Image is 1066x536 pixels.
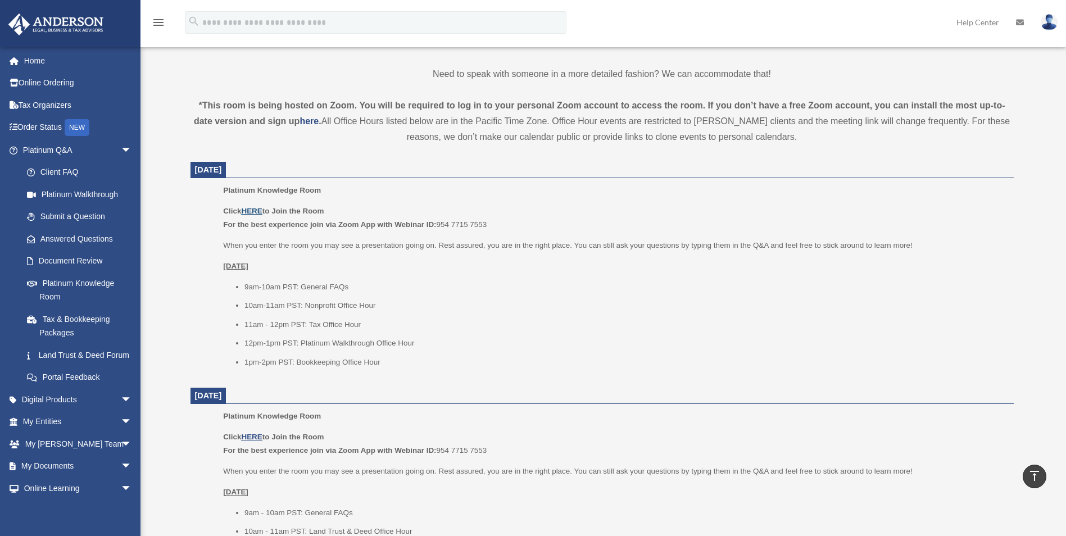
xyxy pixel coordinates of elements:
[8,139,149,161] a: Platinum Q&Aarrow_drop_down
[65,119,89,136] div: NEW
[152,20,165,29] a: menu
[16,308,149,344] a: Tax & Bookkeeping Packages
[8,72,149,94] a: Online Ordering
[223,205,1005,231] p: 954 7715 7553
[244,280,1006,294] li: 9am-10am PST: General FAQs
[16,206,149,228] a: Submit a Question
[1041,14,1058,30] img: User Pic
[190,66,1014,82] p: Need to speak with someone in a more detailed fashion? We can accommodate that!
[190,98,1014,145] div: All Office Hours listed below are in the Pacific Time Zone. Office Hour events are restricted to ...
[1023,465,1046,488] a: vertical_align_top
[1028,469,1041,483] i: vertical_align_top
[16,228,149,250] a: Answered Questions
[16,366,149,389] a: Portal Feedback
[16,250,149,272] a: Document Review
[8,477,149,499] a: Online Learningarrow_drop_down
[223,446,436,455] b: For the best experience join via Zoom App with Webinar ID:
[121,433,143,456] span: arrow_drop_down
[241,433,262,441] a: HERE
[300,116,319,126] a: here
[188,15,200,28] i: search
[8,411,149,433] a: My Entitiesarrow_drop_down
[8,433,149,455] a: My [PERSON_NAME] Teamarrow_drop_down
[241,207,262,215] a: HERE
[223,465,1005,478] p: When you enter the room you may see a presentation going on. Rest assured, you are in the right p...
[244,506,1006,520] li: 9am - 10am PST: General FAQs
[121,139,143,162] span: arrow_drop_down
[223,488,248,496] u: [DATE]
[152,16,165,29] i: menu
[244,299,1006,312] li: 10am-11am PST: Nonprofit Office Hour
[223,262,248,270] u: [DATE]
[195,165,222,174] span: [DATE]
[194,101,1005,126] strong: *This room is being hosted on Zoom. You will be required to log in to your personal Zoom account ...
[319,116,321,126] strong: .
[121,477,143,500] span: arrow_drop_down
[121,388,143,411] span: arrow_drop_down
[16,344,149,366] a: Land Trust & Deed Forum
[244,318,1006,331] li: 11am - 12pm PST: Tax Office Hour
[223,412,321,420] span: Platinum Knowledge Room
[16,183,149,206] a: Platinum Walkthrough
[16,272,143,308] a: Platinum Knowledge Room
[8,116,149,139] a: Order StatusNEW
[244,356,1006,369] li: 1pm-2pm PST: Bookkeeping Office Hour
[223,207,324,215] b: Click to Join the Room
[121,455,143,478] span: arrow_drop_down
[223,220,436,229] b: For the best experience join via Zoom App with Webinar ID:
[8,455,149,478] a: My Documentsarrow_drop_down
[8,49,149,72] a: Home
[5,13,107,35] img: Anderson Advisors Platinum Portal
[121,411,143,434] span: arrow_drop_down
[8,388,149,411] a: Digital Productsarrow_drop_down
[223,430,1005,457] p: 954 7715 7553
[244,337,1006,350] li: 12pm-1pm PST: Platinum Walkthrough Office Hour
[223,239,1005,252] p: When you enter the room you may see a presentation going on. Rest assured, you are in the right p...
[8,94,149,116] a: Tax Organizers
[223,186,321,194] span: Platinum Knowledge Room
[195,391,222,400] span: [DATE]
[16,161,149,184] a: Client FAQ
[223,433,324,441] b: Click to Join the Room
